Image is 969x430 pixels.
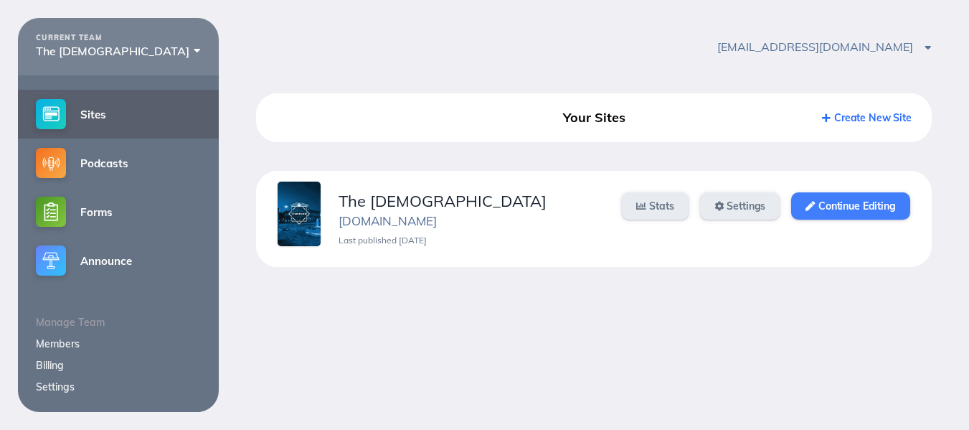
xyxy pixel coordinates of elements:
[36,99,66,129] img: sites-small@2x.png
[18,90,219,139] a: Sites
[36,316,105,329] span: Manage Team
[18,187,219,236] a: Forms
[36,45,201,57] div: The [DEMOGRAPHIC_DATA]
[36,34,201,42] div: CURRENT TEAM
[18,236,219,285] a: Announce
[36,359,64,372] a: Billing
[822,111,912,124] a: Create New Site
[36,380,75,393] a: Settings
[488,105,699,131] div: Your Sites
[339,213,437,228] a: [DOMAIN_NAME]
[700,192,780,220] a: Settings
[36,246,66,276] img: announce-small@2x.png
[717,39,931,54] span: [EMAIL_ADDRESS][DOMAIN_NAME]
[278,182,321,246] img: c0tvmbwc1ekzuntw.jpg
[622,192,688,220] a: Stats
[36,148,66,178] img: podcasts-small@2x.png
[18,139,219,187] a: Podcasts
[36,337,80,350] a: Members
[36,197,66,227] img: forms-small@2x.png
[339,192,604,210] div: The [DEMOGRAPHIC_DATA]
[791,192,909,220] a: Continue Editing
[339,235,604,246] div: Last published [DATE]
